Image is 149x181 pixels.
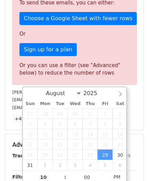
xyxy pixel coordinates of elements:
div: Or you can use a filter (see "Advanced" below) to reduce the number of rows [19,62,130,77]
span: Thu [83,102,98,106]
small: [EMAIL_ADDRESS][DOMAIN_NAME] [12,97,88,102]
strong: Tracking [12,153,35,158]
span: August 13, 2025 [68,129,83,139]
strong: Filters [12,174,30,180]
span: August 3, 2025 [23,119,38,129]
span: August 26, 2025 [53,150,68,160]
small: [PERSON_NAME][EMAIL_ADDRESS][DOMAIN_NAME] [12,90,124,95]
span: August 16, 2025 [113,129,128,139]
span: August 17, 2025 [23,139,38,150]
span: August 5, 2025 [53,119,68,129]
span: August 23, 2025 [113,139,128,150]
span: Tue [53,102,68,106]
span: August 10, 2025 [23,129,38,139]
span: September 3, 2025 [68,160,83,170]
span: July 27, 2025 [23,108,38,119]
span: August 4, 2025 [38,119,53,129]
span: August 11, 2025 [38,129,53,139]
span: Mon [38,102,53,106]
span: July 29, 2025 [53,108,68,119]
input: Year [81,90,106,96]
a: Sign up for a plan [19,43,77,56]
span: August 24, 2025 [23,150,38,160]
span: August 28, 2025 [83,150,98,160]
span: August 30, 2025 [113,150,128,160]
span: August 22, 2025 [98,139,113,150]
span: September 5, 2025 [98,160,113,170]
p: Or [19,30,130,38]
span: August 9, 2025 [113,119,128,129]
span: August 7, 2025 [83,119,98,129]
span: August 1, 2025 [98,108,113,119]
span: September 4, 2025 [83,160,98,170]
span: July 30, 2025 [68,108,83,119]
span: Fri [98,102,113,106]
span: August 2, 2025 [113,108,128,119]
span: August 8, 2025 [98,119,113,129]
span: August 6, 2025 [68,119,83,129]
span: Wed [68,102,83,106]
span: Sat [113,102,128,106]
span: July 28, 2025 [38,108,53,119]
h5: Advanced [12,141,137,148]
span: August 19, 2025 [53,139,68,150]
span: August 21, 2025 [83,139,98,150]
span: August 29, 2025 [98,150,113,160]
span: August 15, 2025 [98,129,113,139]
a: Choose a Google Sheet with fewer rows [19,12,137,25]
span: August 27, 2025 [68,150,83,160]
span: August 31, 2025 [23,160,38,170]
span: September 6, 2025 [113,160,128,170]
span: August 18, 2025 [38,139,53,150]
span: Sun [23,102,38,106]
span: August 20, 2025 [68,139,83,150]
span: August 14, 2025 [83,129,98,139]
span: September 1, 2025 [38,160,53,170]
span: August 25, 2025 [38,150,53,160]
span: September 2, 2025 [53,160,68,170]
span: August 12, 2025 [53,129,68,139]
small: [EMAIL_ADDRESS][DOMAIN_NAME] [12,105,88,110]
iframe: Chat Widget [115,148,149,181]
span: July 31, 2025 [83,108,98,119]
a: +47 more [12,115,41,123]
